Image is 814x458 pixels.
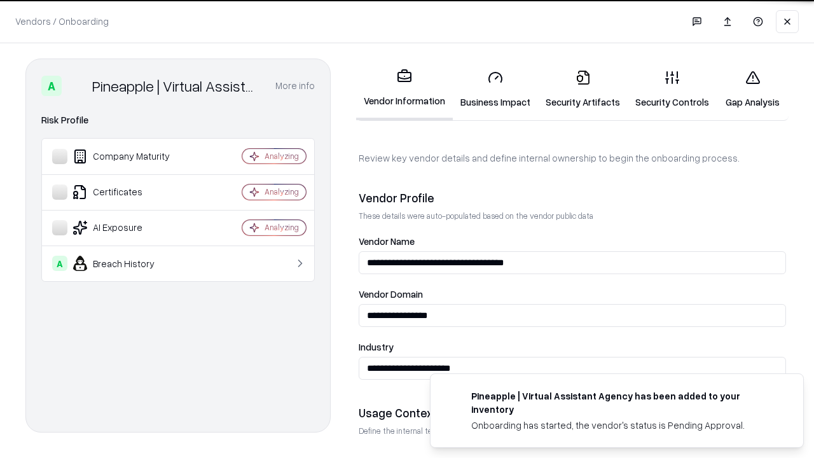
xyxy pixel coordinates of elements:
[356,59,453,120] a: Vendor Information
[359,405,786,420] div: Usage Context
[538,60,628,119] a: Security Artifacts
[359,426,786,436] p: Define the internal team and reason for using this vendor. This helps assess business relevance a...
[717,60,789,119] a: Gap Analysis
[41,113,315,128] div: Risk Profile
[359,289,786,299] label: Vendor Domain
[52,256,67,271] div: A
[359,237,786,246] label: Vendor Name
[265,222,299,233] div: Analyzing
[359,190,786,205] div: Vendor Profile
[446,389,461,405] img: trypineapple.com
[628,60,717,119] a: Security Controls
[359,151,786,165] p: Review key vendor details and define internal ownership to begin the onboarding process.
[92,76,260,96] div: Pineapple | Virtual Assistant Agency
[359,211,786,221] p: These details were auto-populated based on the vendor public data
[471,389,773,416] div: Pineapple | Virtual Assistant Agency has been added to your inventory
[67,76,87,96] img: Pineapple | Virtual Assistant Agency
[52,184,204,200] div: Certificates
[275,74,315,97] button: More info
[453,60,538,119] a: Business Impact
[471,419,773,432] div: Onboarding has started, the vendor's status is Pending Approval.
[41,76,62,96] div: A
[52,149,204,164] div: Company Maturity
[52,220,204,235] div: AI Exposure
[52,256,204,271] div: Breach History
[359,342,786,352] label: Industry
[15,15,109,28] p: Vendors / Onboarding
[265,151,299,162] div: Analyzing
[265,186,299,197] div: Analyzing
